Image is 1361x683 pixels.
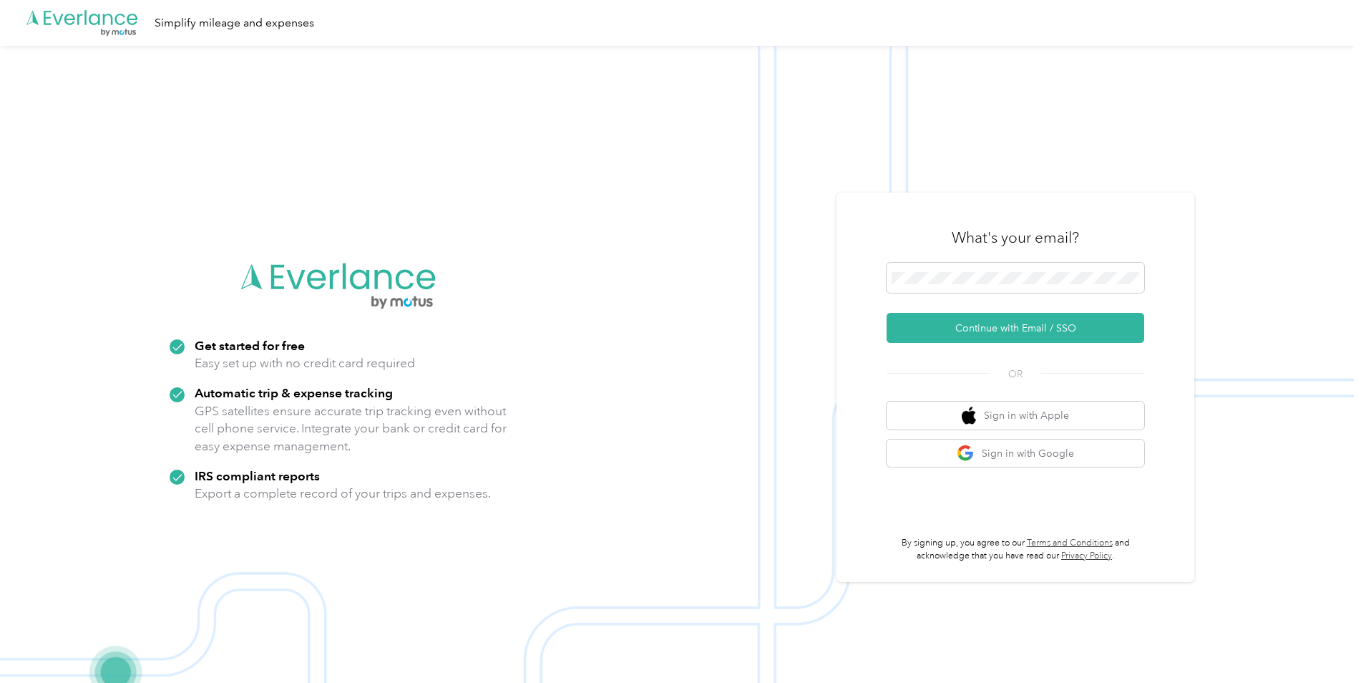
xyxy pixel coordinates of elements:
[195,468,320,483] strong: IRS compliant reports
[1061,551,1112,561] a: Privacy Policy
[195,354,415,372] p: Easy set up with no credit card required
[195,385,393,400] strong: Automatic trip & expense tracking
[887,313,1144,343] button: Continue with Email / SSO
[952,228,1079,248] h3: What's your email?
[195,338,305,353] strong: Get started for free
[1027,538,1113,548] a: Terms and Conditions
[887,537,1144,562] p: By signing up, you agree to our and acknowledge that you have read our .
[1281,603,1361,683] iframe: Everlance-gr Chat Button Frame
[957,445,975,462] img: google logo
[887,402,1144,430] button: apple logoSign in with Apple
[962,407,976,425] img: apple logo
[887,440,1144,468] button: google logoSign in with Google
[195,485,491,503] p: Export a complete record of your trips and expenses.
[155,14,314,32] div: Simplify mileage and expenses
[195,402,507,455] p: GPS satellites ensure accurate trip tracking even without cell phone service. Integrate your bank...
[990,367,1040,382] span: OR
